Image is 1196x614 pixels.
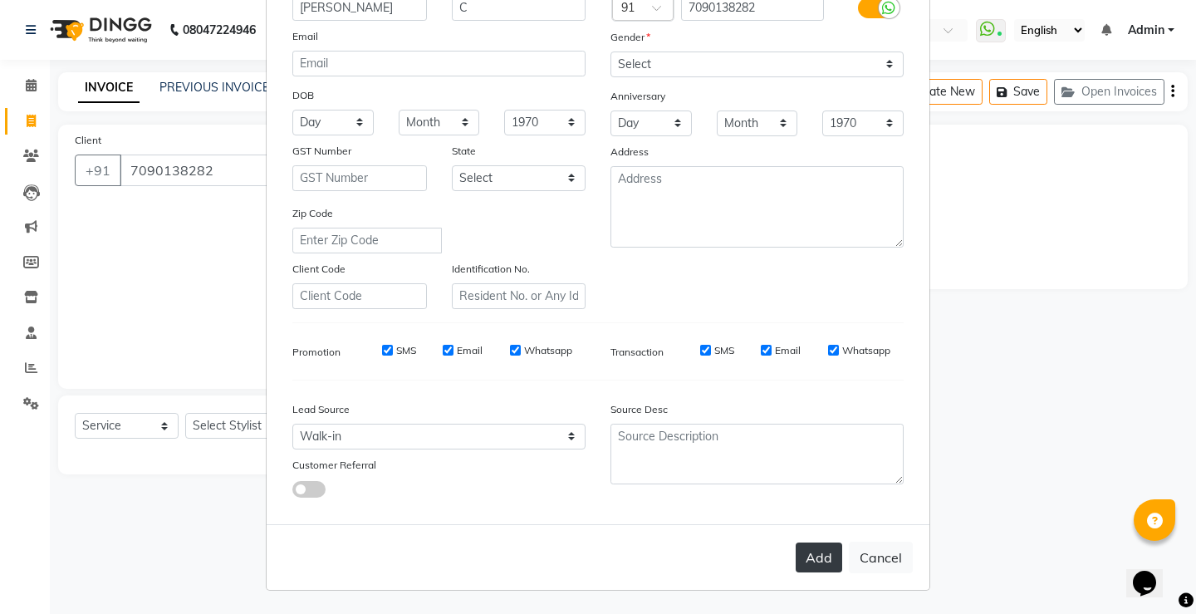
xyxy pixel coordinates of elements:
[292,345,341,360] label: Promotion
[292,51,586,76] input: Email
[292,283,427,309] input: Client Code
[292,206,333,221] label: Zip Code
[796,543,842,572] button: Add
[292,262,346,277] label: Client Code
[452,283,586,309] input: Resident No. or Any Id
[292,88,314,103] label: DOB
[292,228,442,253] input: Enter Zip Code
[452,144,476,159] label: State
[292,458,376,473] label: Customer Referral
[292,402,350,417] label: Lead Source
[714,343,734,358] label: SMS
[842,343,890,358] label: Whatsapp
[396,343,416,358] label: SMS
[610,145,649,160] label: Address
[524,343,572,358] label: Whatsapp
[292,165,427,191] input: GST Number
[610,30,650,45] label: Gender
[292,29,318,44] label: Email
[1126,548,1179,597] iframe: chat widget
[849,542,913,573] button: Cancel
[610,402,668,417] label: Source Desc
[452,262,530,277] label: Identification No.
[610,345,664,360] label: Transaction
[610,89,665,104] label: Anniversary
[775,343,801,358] label: Email
[292,144,351,159] label: GST Number
[457,343,483,358] label: Email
